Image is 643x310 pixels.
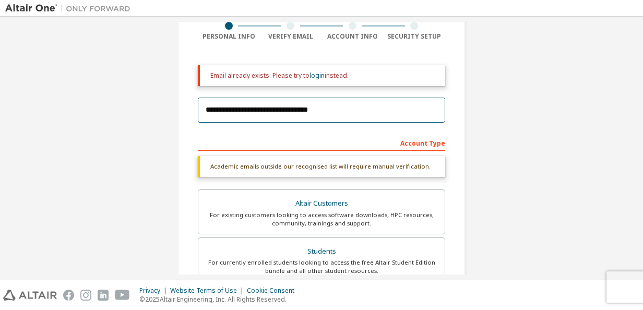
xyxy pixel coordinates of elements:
[3,290,57,301] img: altair_logo.svg
[80,290,91,301] img: instagram.svg
[63,290,74,301] img: facebook.svg
[198,134,445,151] div: Account Type
[205,258,438,275] div: For currently enrolled students looking to access the free Altair Student Edition bundle and all ...
[384,32,446,41] div: Security Setup
[139,287,170,295] div: Privacy
[205,244,438,259] div: Students
[321,32,384,41] div: Account Info
[205,211,438,228] div: For existing customers looking to access software downloads, HPC resources, community, trainings ...
[247,287,301,295] div: Cookie Consent
[205,196,438,211] div: Altair Customers
[139,295,301,304] p: © 2025 Altair Engineering, Inc. All Rights Reserved.
[198,32,260,41] div: Personal Info
[309,71,325,80] a: login
[115,290,130,301] img: youtube.svg
[170,287,247,295] div: Website Terms of Use
[210,71,437,80] div: Email already exists. Please try to instead.
[198,156,445,177] div: Academic emails outside our recognised list will require manual verification.
[5,3,136,14] img: Altair One
[98,290,109,301] img: linkedin.svg
[260,32,322,41] div: Verify Email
